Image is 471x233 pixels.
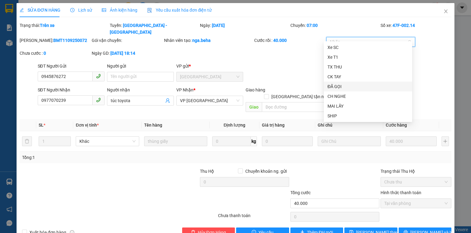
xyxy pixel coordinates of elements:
[327,93,408,100] div: CH NGHE
[381,168,451,175] div: Trạng thái Thu Hộ
[212,23,225,28] b: [DATE]
[144,123,162,128] span: Tên hàng
[38,87,105,93] div: SĐT Người Nhận
[107,87,174,93] div: Người nhận
[199,22,289,35] div: Ngày:
[38,63,105,69] div: SĐT Người Gửi
[246,102,262,112] span: Giao
[164,37,253,44] div: Nhân viên tạo:
[324,111,412,121] div: SHIP
[110,51,135,56] b: [DATE] 18:14
[381,190,421,195] label: Hình thức thanh toán
[324,91,412,101] div: CH NGHE
[22,154,182,161] div: Tổng: 1
[180,72,239,81] span: ĐẮK LẮK
[384,199,448,208] span: Tại văn phòng
[324,82,412,91] div: ĐÃ GỌI
[147,8,152,13] img: icon
[92,50,163,57] div: Ngày GD:
[324,52,412,62] div: Xe T1
[39,123,44,128] span: SL
[180,96,239,105] span: VP PHÚ YÊN
[324,72,412,82] div: CK TAY
[442,136,449,146] button: plus
[327,103,408,109] div: MAI LẤY
[96,74,101,79] span: phone
[176,87,193,92] span: VP Nhận
[315,119,383,131] th: Ghi chú
[96,98,101,102] span: phone
[20,37,90,44] div: [PERSON_NAME]:
[324,43,412,52] div: Xe SC
[327,64,408,70] div: TX THU
[324,101,412,111] div: MAI LẤY
[327,73,408,80] div: CK TAY
[176,63,243,69] div: VP gửi
[20,8,24,12] span: edit
[79,137,135,146] span: Khác
[273,38,287,43] b: 40.000
[269,93,330,100] span: [GEOGRAPHIC_DATA] tận nơi
[200,169,214,174] span: Thu Hộ
[318,136,381,146] input: Ghi Chú
[262,123,285,128] span: Giá trị hàng
[386,123,407,128] span: Cước hàng
[246,87,265,92] span: Giao hàng
[262,136,313,146] input: 0
[324,62,412,72] div: TX THU
[262,102,330,112] input: Dọc đường
[70,8,92,13] span: Lịch sử
[443,9,448,14] span: close
[92,37,163,44] div: Gói vận chuyển:
[380,22,452,35] div: Số xe:
[107,63,174,69] div: Người gửi
[102,8,106,12] span: picture
[70,8,75,12] span: clock-circle
[251,136,257,146] span: kg
[327,113,408,119] div: SHIP
[44,51,46,56] b: 0
[53,38,87,43] b: BMT1109250072
[192,38,211,43] b: nga.beha
[392,23,415,28] b: 47F-002.14
[76,123,99,128] span: Đơn vị tính
[327,83,408,90] div: ĐÃ GỌI
[144,136,207,146] input: VD: Bàn, Ghế
[110,23,167,35] b: [GEOGRAPHIC_DATA] - [GEOGRAPHIC_DATA]
[386,136,437,146] input: 0
[290,22,380,35] div: Chuyến:
[384,177,448,187] span: Chưa thu
[290,190,311,195] span: Tổng cước
[307,23,318,28] b: 07:00
[327,44,408,51] div: Xe SC
[102,8,137,13] span: Ảnh kiện hàng
[147,8,212,13] span: Yêu cầu xuất hóa đơn điện tử
[22,136,32,146] button: delete
[20,50,90,57] div: Chưa cước :
[109,22,199,35] div: Tuyến:
[19,22,109,35] div: Trạng thái:
[254,37,325,44] div: Cước rồi :
[40,23,55,28] b: Trên xe
[437,3,454,20] button: Close
[165,98,170,103] span: user-add
[243,168,289,175] span: Chuyển khoản ng. gửi
[217,212,289,223] div: Chưa thanh toán
[224,123,245,128] span: Định lượng
[20,8,60,13] span: SỬA ĐƠN HÀNG
[327,54,408,61] div: Xe T1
